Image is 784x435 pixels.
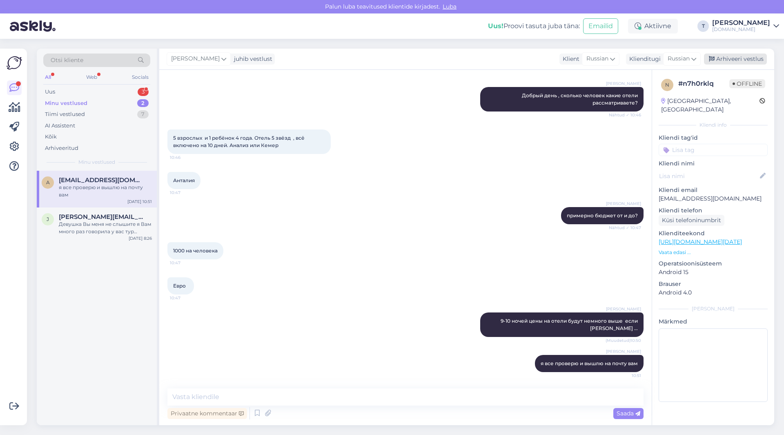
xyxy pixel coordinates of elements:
input: Lisa nimi [659,172,758,181]
button: Emailid [583,18,618,34]
div: Девушка Вы меня не слышите я Вам много раз говорила у вас тур преобретен через нас , я Вам говорю... [59,221,152,235]
div: Aktiivne [628,19,678,33]
span: Анталия [173,177,195,183]
div: Küsi telefoninumbrit [659,215,724,226]
span: 9-10 ночей цены на отели будут немного выше если [PERSON_NAME] ... [501,318,639,331]
b: Uus! [488,22,503,30]
span: [PERSON_NAME] [606,80,641,87]
p: Vaata edasi ... [659,249,768,256]
img: Askly Logo [7,55,22,71]
div: T [697,20,709,32]
span: Otsi kliente [51,56,83,65]
p: Kliendi email [659,186,768,194]
div: Socials [130,72,150,83]
span: Luba [440,3,459,10]
p: Kliendi nimi [659,159,768,168]
div: [DATE] 10:51 [127,199,152,205]
div: Kliendi info [659,121,768,129]
span: примерно бюджет от и до? [567,212,638,219]
span: я все проверю и вышлю на почту вам [541,360,638,366]
p: Android 4.0 [659,288,768,297]
div: [PERSON_NAME] [712,20,770,26]
div: Proovi tasuta juba täna: [488,21,580,31]
span: 5 взрослых и 1 ребёнок 4 года. Отель 5 звёзд , всё включено на 10 дней. Анализ или Кемер [173,135,307,148]
div: # n7h0rklq [678,79,729,89]
div: [DATE] 8:26 [129,235,152,241]
p: Kliendi telefon [659,206,768,215]
span: Nähtud ✓ 10:47 [609,225,641,231]
div: я все проверю и вышлю на почту вам [59,184,152,199]
div: 7 [137,110,149,118]
div: Privaatne kommentaar [167,408,247,419]
span: Добрый день , сколько человек какие отели рассматриваете? [522,92,639,106]
div: All [43,72,53,83]
a: [PERSON_NAME][DOMAIN_NAME] [712,20,779,33]
div: [PERSON_NAME] [659,305,768,312]
p: Brauser [659,280,768,288]
p: Operatsioonisüsteem [659,259,768,268]
div: Kõik [45,133,57,141]
span: Russian [668,54,690,63]
span: 10:47 [170,295,200,301]
span: Offline [729,79,765,88]
input: Lisa tag [659,144,768,156]
p: [EMAIL_ADDRESS][DOMAIN_NAME] [659,194,768,203]
span: Nähtud ✓ 10:46 [609,112,641,118]
span: 10:47 [170,190,200,196]
span: Russian [586,54,608,63]
span: [PERSON_NAME] [606,348,641,355]
span: 10:51 [610,373,641,379]
p: Android 15 [659,268,768,277]
div: [DOMAIN_NAME] [712,26,770,33]
div: 3 [138,88,149,96]
div: Uus [45,88,55,96]
span: n [665,82,669,88]
div: [GEOGRAPHIC_DATA], [GEOGRAPHIC_DATA] [661,97,759,114]
span: jelena.ahmetsina@hotmail.com [59,213,144,221]
div: 2 [137,99,149,107]
span: a [46,179,50,185]
span: [PERSON_NAME] [606,306,641,312]
span: Евро [173,283,186,289]
div: Tiimi vestlused [45,110,85,118]
div: Arhiveeritud [45,144,78,152]
div: Klient [559,55,579,63]
p: Märkmed [659,317,768,326]
span: 10:47 [170,260,200,266]
div: juhib vestlust [231,55,272,63]
span: (Muudetud) 10:50 [606,337,641,344]
span: Saada [617,410,640,417]
div: Web [85,72,99,83]
div: AI Assistent [45,122,75,130]
span: 1000 на человека [173,248,218,254]
span: [PERSON_NAME] [606,201,641,207]
p: Klienditeekond [659,229,768,238]
div: Minu vestlused [45,99,87,107]
div: Klienditugi [626,55,661,63]
div: Arhiveeri vestlus [704,54,767,65]
span: 10:46 [170,154,200,161]
p: Kliendi tag'id [659,134,768,142]
a: [URL][DOMAIN_NAME][DATE] [659,238,742,245]
span: [PERSON_NAME] [171,54,220,63]
span: anna1_994@mail.ru [59,176,144,184]
span: j [47,216,49,222]
span: Minu vestlused [78,158,115,166]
